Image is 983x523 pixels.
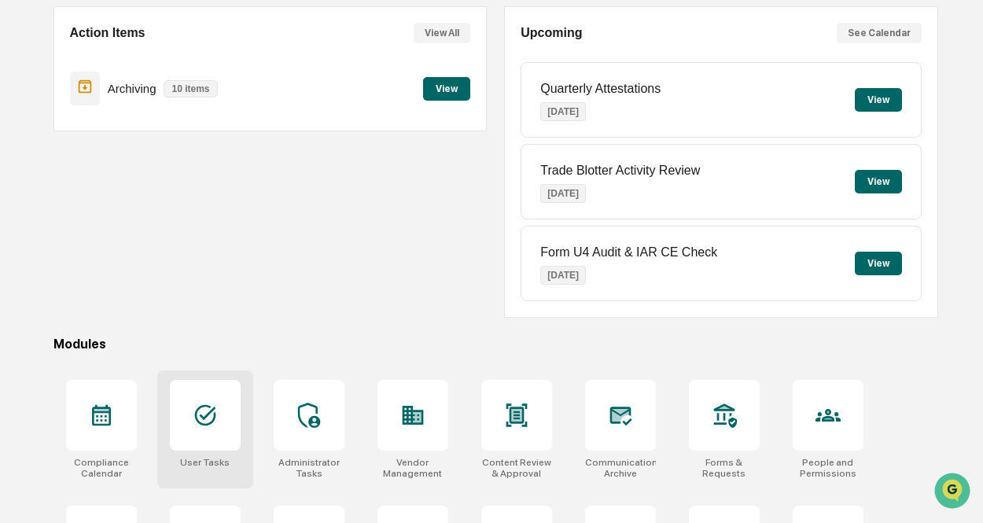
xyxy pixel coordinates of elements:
p: Archiving [108,82,156,95]
iframe: Open customer support [933,471,975,514]
img: 1746055101610-c473b297-6a78-478c-a979-82029cc54cd1 [16,120,44,149]
button: View [855,170,902,193]
p: [DATE] [540,102,586,121]
span: Attestations [130,198,195,214]
a: 🖐️Preclearance [9,192,108,220]
div: Forms & Requests [689,457,760,479]
div: We're available if you need us! [53,136,199,149]
p: Quarterly Attestations [540,82,661,96]
button: View [423,77,470,101]
div: People and Permissions [793,457,863,479]
a: 🔎Data Lookup [9,222,105,250]
div: Vendor Management [377,457,448,479]
a: Powered byPylon [111,266,190,278]
a: View [423,80,470,95]
button: View All [414,23,470,43]
div: User Tasks [180,457,230,468]
span: Pylon [156,267,190,278]
div: Content Review & Approval [481,457,552,479]
div: 🖐️ [16,200,28,212]
p: [DATE] [540,266,586,285]
p: Trade Blotter Activity Review [540,164,700,178]
p: Form U4 Audit & IAR CE Check [540,245,717,260]
button: View [855,88,902,112]
div: Administrator Tasks [274,457,344,479]
p: 10 items [164,80,217,98]
button: Start new chat [267,125,286,144]
div: Compliance Calendar [66,457,137,479]
button: See Calendar [837,23,922,43]
span: Data Lookup [31,228,99,244]
div: Communications Archive [585,457,656,479]
div: Start new chat [53,120,258,136]
div: 🗄️ [114,200,127,212]
h2: Upcoming [521,26,582,40]
span: Preclearance [31,198,101,214]
p: How can we help? [16,33,286,58]
h2: Action Items [70,26,145,40]
p: [DATE] [540,184,586,203]
a: 🗄️Attestations [108,192,201,220]
div: 🔎 [16,230,28,242]
button: View [855,252,902,275]
div: Modules [53,337,938,352]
